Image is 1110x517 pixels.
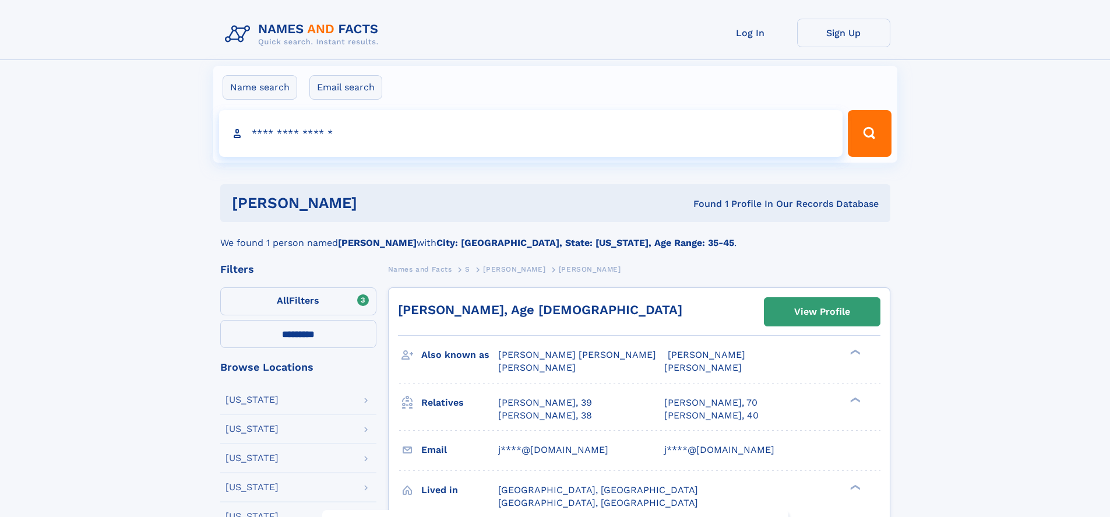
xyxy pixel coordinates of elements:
[225,424,279,434] div: [US_STATE]
[225,395,279,405] div: [US_STATE]
[559,265,621,273] span: [PERSON_NAME]
[421,345,498,365] h3: Also known as
[664,362,742,373] span: [PERSON_NAME]
[465,265,470,273] span: S
[436,237,734,248] b: City: [GEOGRAPHIC_DATA], State: [US_STATE], Age Range: 35-45
[668,349,745,360] span: [PERSON_NAME]
[848,110,891,157] button: Search Button
[664,409,759,422] a: [PERSON_NAME], 40
[498,362,576,373] span: [PERSON_NAME]
[704,19,797,47] a: Log In
[483,265,545,273] span: [PERSON_NAME]
[498,484,698,495] span: [GEOGRAPHIC_DATA], [GEOGRAPHIC_DATA]
[223,75,297,100] label: Name search
[421,393,498,413] h3: Relatives
[498,409,592,422] a: [PERSON_NAME], 38
[219,110,843,157] input: search input
[847,396,861,403] div: ❯
[421,440,498,460] h3: Email
[847,349,861,356] div: ❯
[764,298,880,326] a: View Profile
[220,264,376,275] div: Filters
[220,222,890,250] div: We found 1 person named with .
[465,262,470,276] a: S
[498,396,592,409] a: [PERSON_NAME], 39
[664,396,757,409] a: [PERSON_NAME], 70
[847,483,861,491] div: ❯
[220,362,376,372] div: Browse Locations
[232,196,526,210] h1: [PERSON_NAME]
[220,19,388,50] img: Logo Names and Facts
[794,298,850,325] div: View Profile
[277,295,289,306] span: All
[338,237,417,248] b: [PERSON_NAME]
[225,453,279,463] div: [US_STATE]
[220,287,376,315] label: Filters
[483,262,545,276] a: [PERSON_NAME]
[525,198,879,210] div: Found 1 Profile In Our Records Database
[225,483,279,492] div: [US_STATE]
[388,262,452,276] a: Names and Facts
[421,480,498,500] h3: Lived in
[498,497,698,508] span: [GEOGRAPHIC_DATA], [GEOGRAPHIC_DATA]
[498,349,656,360] span: [PERSON_NAME] [PERSON_NAME]
[797,19,890,47] a: Sign Up
[309,75,382,100] label: Email search
[398,303,682,317] a: [PERSON_NAME], Age [DEMOGRAPHIC_DATA]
